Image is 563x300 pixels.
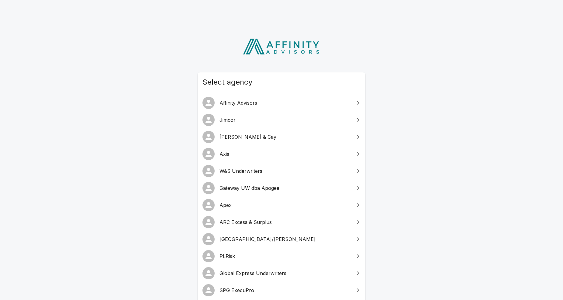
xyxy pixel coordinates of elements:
span: PLRisk [219,253,351,260]
a: Affinity Advisors [198,94,365,111]
span: Select agency [202,77,361,87]
a: Global Express Underwriters [198,265,365,282]
a: SPG ExecuPro [198,282,365,299]
a: PLRisk [198,248,365,265]
span: Apex [219,201,351,209]
iframe: Chat Widget [533,271,563,300]
a: [PERSON_NAME] & Cay [198,128,365,145]
span: Jimcor [219,116,351,124]
span: Global Express Underwriters [219,270,351,277]
span: Affinity Advisors [219,99,351,106]
a: Jimcor [198,111,365,128]
a: Axis [198,145,365,162]
a: W&S Underwriters [198,162,365,180]
img: Affinity Advisors Logo [238,37,325,57]
a: Apex [198,197,365,214]
a: [GEOGRAPHIC_DATA]/[PERSON_NAME] [198,231,365,248]
a: Gateway UW dba Apogee [198,180,365,197]
span: ARC Excess & Surplus [219,218,351,226]
span: SPG ExecuPro [219,287,351,294]
span: Axis [219,150,351,158]
span: Gateway UW dba Apogee [219,184,351,192]
span: [PERSON_NAME] & Cay [219,133,351,141]
a: ARC Excess & Surplus [198,214,365,231]
span: [GEOGRAPHIC_DATA]/[PERSON_NAME] [219,235,351,243]
span: W&S Underwriters [219,167,351,175]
